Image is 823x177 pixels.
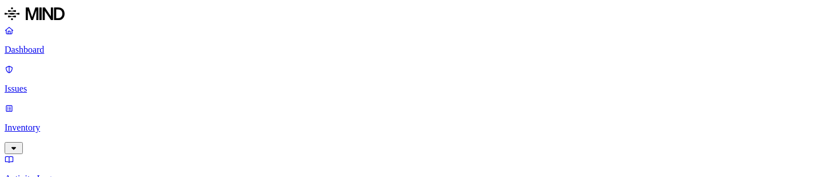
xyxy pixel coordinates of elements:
[5,45,818,55] p: Dashboard
[5,64,818,94] a: Issues
[5,5,65,23] img: MIND
[5,5,818,25] a: MIND
[5,25,818,55] a: Dashboard
[5,123,818,133] p: Inventory
[5,103,818,152] a: Inventory
[5,84,818,94] p: Issues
